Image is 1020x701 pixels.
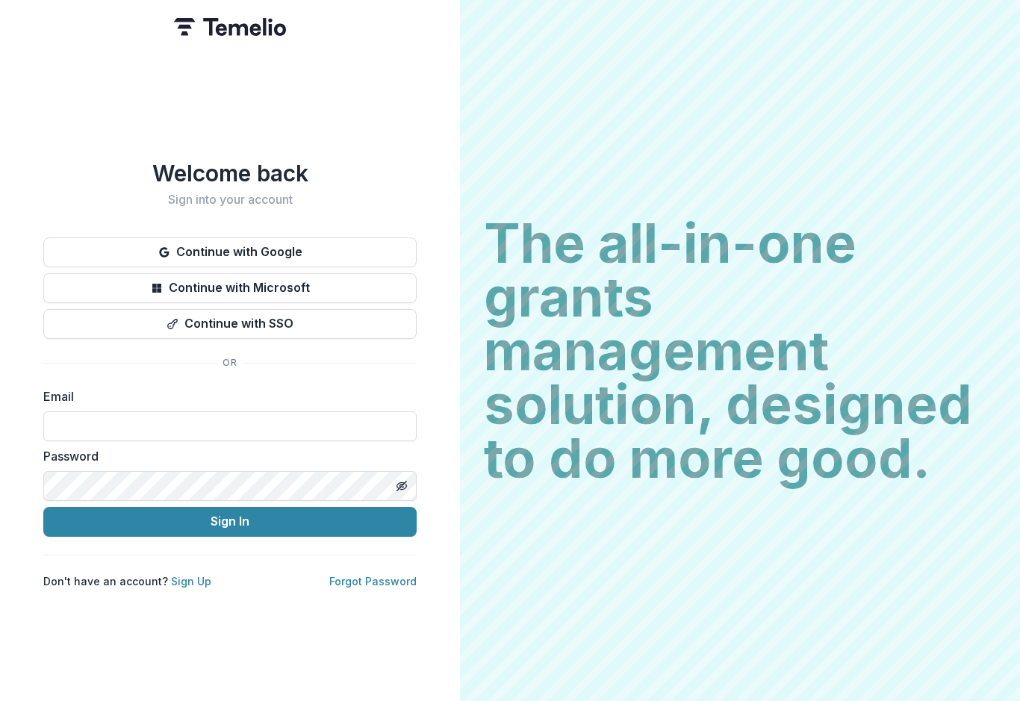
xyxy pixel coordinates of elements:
button: Sign In [43,507,417,537]
label: Email [43,387,408,405]
button: Continue with Google [43,237,417,267]
button: Continue with SSO [43,309,417,339]
h1: Welcome back [43,160,417,187]
a: Sign Up [171,575,211,588]
h2: Sign into your account [43,193,417,207]
label: Password [43,447,408,465]
button: Continue with Microsoft [43,273,417,303]
a: Forgot Password [329,575,417,588]
p: Don't have an account? [43,573,211,589]
img: Temelio [174,18,286,36]
button: Toggle password visibility [390,474,414,498]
